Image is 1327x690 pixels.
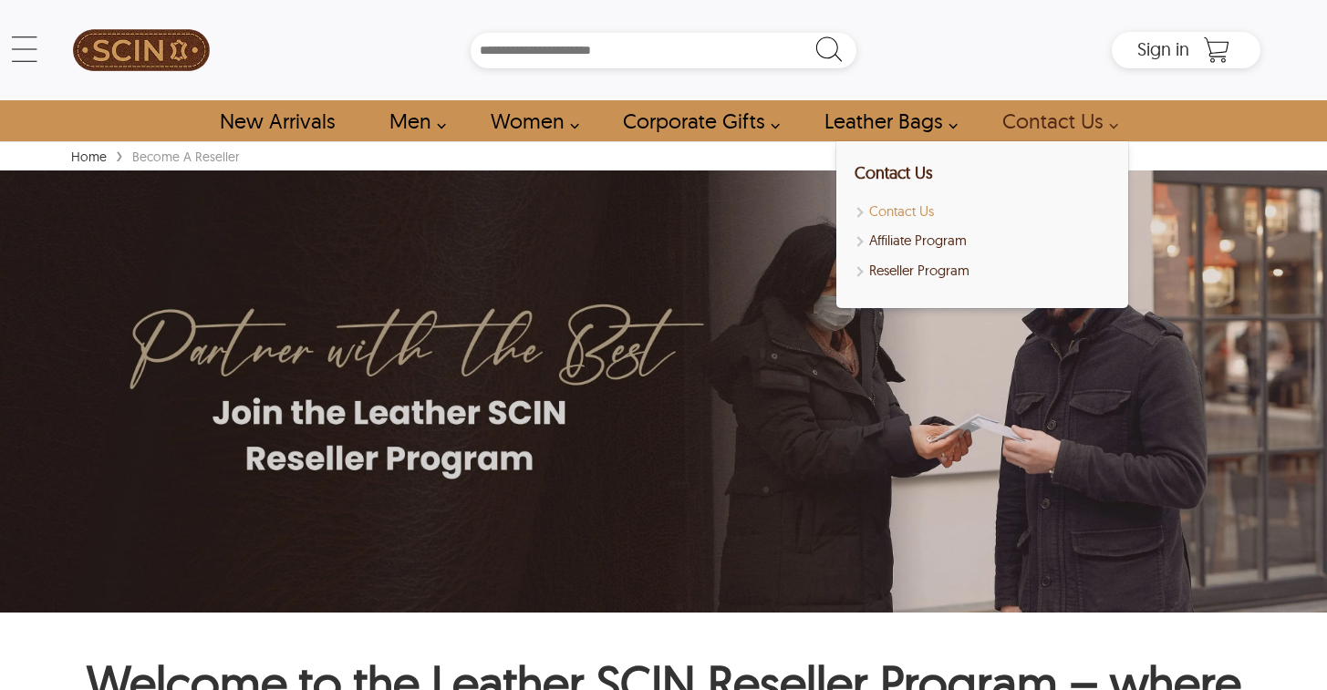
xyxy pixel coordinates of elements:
a: Shop Women Leather Jackets [470,100,589,141]
span: Sign in [1137,37,1189,60]
a: SCIN [67,9,216,91]
a: Sign in [1137,44,1189,58]
a: shop men's leather jackets [368,100,456,141]
a: Home [67,149,111,165]
a: Affiliate Program [855,231,1110,252]
img: SCIN [73,9,210,91]
a: Contact Us [855,162,933,183]
a: contact-us [981,100,1128,141]
a: Shopping Cart [1198,36,1235,64]
a: Contact Us [855,201,1110,222]
a: Reseller Program [855,261,1110,282]
a: Shop Leather Bags [803,100,968,141]
a: Shop Leather Corporate Gifts [602,100,790,141]
div: Become A Reseller [128,148,244,166]
a: Shop New Arrivals [199,100,355,141]
span: › [116,139,123,170]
